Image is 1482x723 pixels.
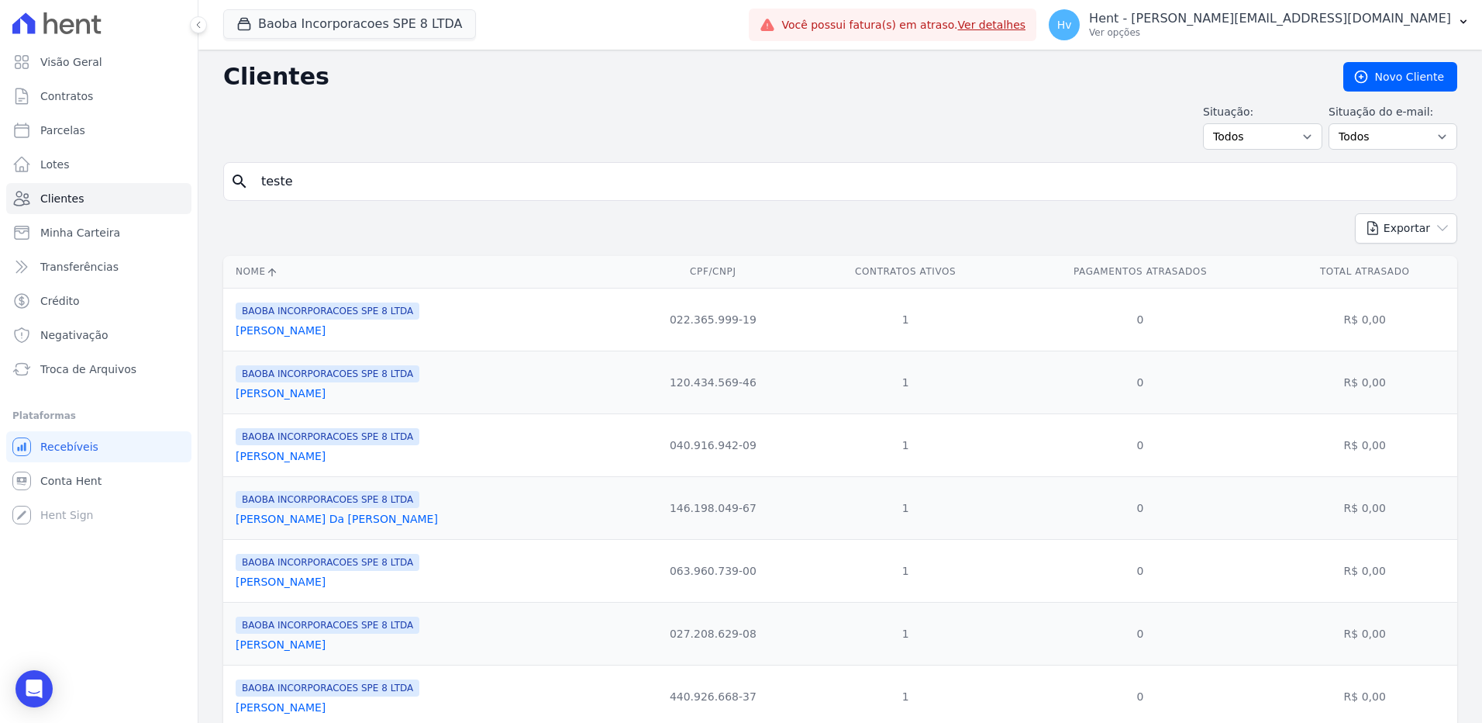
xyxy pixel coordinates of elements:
td: 0 [1008,476,1273,539]
span: BAOBA INCORPORACOES SPE 8 LTDA [236,365,419,382]
span: BAOBA INCORPORACOES SPE 8 LTDA [236,680,419,697]
td: R$ 0,00 [1272,539,1457,602]
a: Conta Hent [6,465,191,496]
button: Baoba Incorporacoes SPE 8 LTDA [223,9,476,39]
a: [PERSON_NAME] [236,450,326,462]
span: Conta Hent [40,473,102,489]
span: Hv [1057,19,1072,30]
a: Crédito [6,285,191,317]
a: Troca de Arquivos [6,354,191,385]
label: Situação: [1203,104,1322,120]
a: Minha Carteira [6,217,191,248]
div: Open Intercom Messenger [16,670,53,707]
a: Parcelas [6,115,191,146]
a: Clientes [6,183,191,214]
th: Total Atrasado [1272,256,1457,288]
td: 1 [803,602,1008,665]
a: Visão Geral [6,47,191,78]
a: Novo Cliente [1343,62,1457,92]
td: 1 [803,539,1008,602]
span: BAOBA INCORPORACOES SPE 8 LTDA [236,491,419,508]
th: Contratos Ativos [803,256,1008,288]
h2: Clientes [223,63,1318,91]
input: Buscar por nome, CPF ou e-mail [252,166,1450,197]
span: Visão Geral [40,54,102,70]
td: R$ 0,00 [1272,351,1457,413]
td: 1 [803,413,1008,476]
a: Ver detalhes [958,19,1026,31]
span: Contratos [40,88,93,104]
th: Pagamentos Atrasados [1008,256,1273,288]
a: [PERSON_NAME] [236,324,326,337]
td: 0 [1008,351,1273,413]
td: 0 [1008,602,1273,665]
a: Recebíveis [6,431,191,462]
td: R$ 0,00 [1272,602,1457,665]
td: 1 [803,351,1008,413]
td: 027.208.629-08 [623,602,803,665]
span: Clientes [40,191,84,206]
span: Recebíveis [40,439,98,455]
span: Parcelas [40,123,85,138]
a: [PERSON_NAME] [236,387,326,400]
span: BAOBA INCORPORACOES SPE 8 LTDA [236,617,419,634]
td: 0 [1008,413,1273,476]
button: Hv Hent - [PERSON_NAME][EMAIL_ADDRESS][DOMAIN_NAME] Ver opções [1036,3,1482,47]
td: 022.365.999-19 [623,288,803,351]
td: 1 [803,288,1008,351]
a: Transferências [6,251,191,282]
th: Nome [223,256,623,288]
td: 1 [803,476,1008,539]
p: Ver opções [1089,26,1451,39]
td: 0 [1008,288,1273,351]
span: Crédito [40,293,80,309]
a: [PERSON_NAME] [236,576,326,588]
p: Hent - [PERSON_NAME][EMAIL_ADDRESS][DOMAIN_NAME] [1089,11,1451,26]
td: 146.198.049-67 [623,476,803,539]
span: Você possui fatura(s) em atraso. [781,17,1025,33]
td: 063.960.739-00 [623,539,803,602]
button: Exportar [1355,213,1457,244]
span: Lotes [40,157,70,172]
th: CPF/CNPJ [623,256,803,288]
td: R$ 0,00 [1272,288,1457,351]
span: BAOBA INCORPORACOES SPE 8 LTDA [236,303,419,320]
td: 0 [1008,539,1273,602]
a: Lotes [6,149,191,180]
div: Plataformas [12,406,185,425]
label: Situação do e-mail: [1329,104,1457,120]
a: Negativação [6,320,191,351]
span: Troca de Arquivos [40,361,136,377]
span: Transferências [40,259,119,275]
td: R$ 0,00 [1272,413,1457,476]
td: 040.916.942-09 [623,413,803,476]
td: R$ 0,00 [1272,476,1457,539]
i: search [230,172,249,191]
a: [PERSON_NAME] [236,638,326,651]
td: 120.434.569-46 [623,351,803,413]
a: Contratos [6,81,191,112]
span: BAOBA INCORPORACOES SPE 8 LTDA [236,554,419,571]
a: [PERSON_NAME] [236,701,326,714]
span: Negativação [40,327,109,343]
a: [PERSON_NAME] Da [PERSON_NAME] [236,513,438,525]
span: BAOBA INCORPORACOES SPE 8 LTDA [236,428,419,445]
span: Minha Carteira [40,225,120,240]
